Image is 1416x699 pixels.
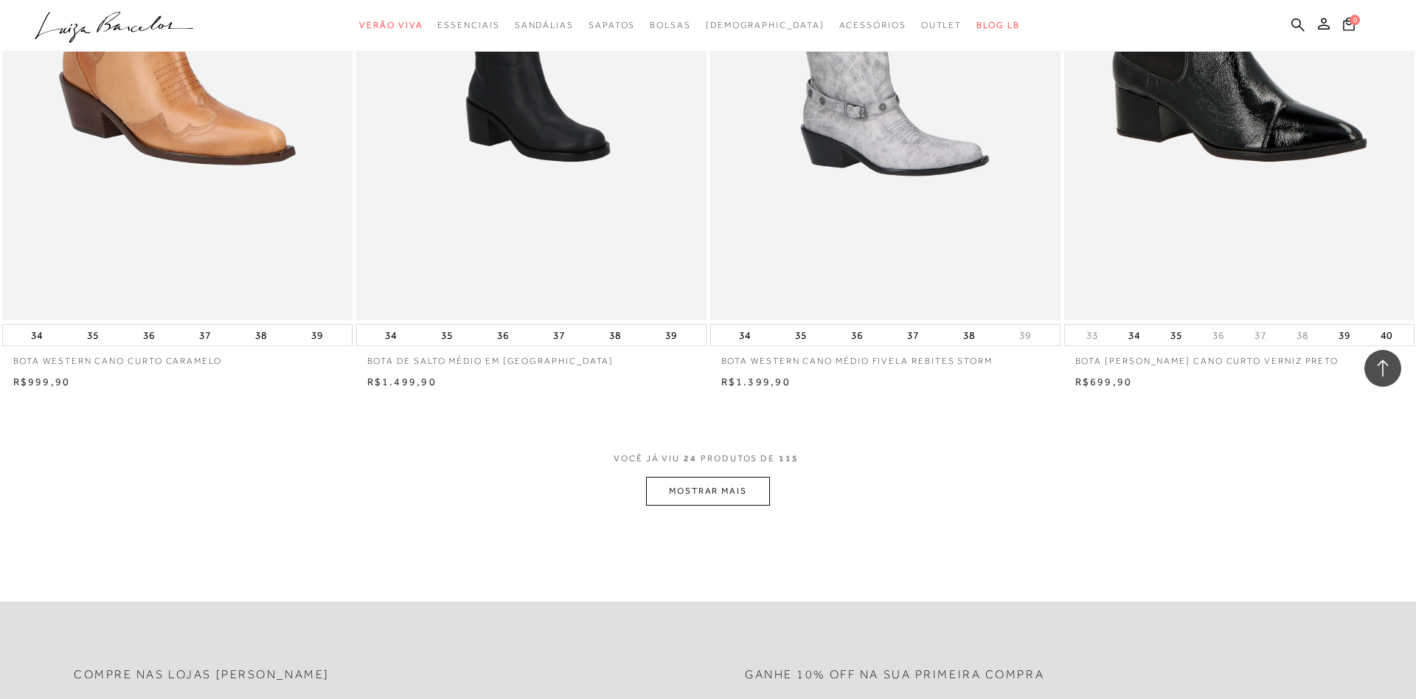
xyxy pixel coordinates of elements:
[706,20,825,30] span: [DEMOGRAPHIC_DATA]
[1292,328,1313,342] button: 38
[735,325,755,345] button: 34
[381,325,401,345] button: 34
[839,20,906,30] span: Acessórios
[1376,325,1397,345] button: 40
[791,325,811,345] button: 35
[1015,328,1035,342] button: 39
[959,325,979,345] button: 38
[710,346,1061,368] a: BOTA WESTERN CANO MÉDIO FIVELA REBITES STORM
[493,325,513,345] button: 36
[1208,328,1229,342] button: 36
[779,453,799,464] span: 115
[83,325,103,345] button: 35
[195,325,215,345] button: 37
[839,12,906,39] a: categoryNavScreenReaderText
[359,12,423,39] a: categoryNavScreenReaderText
[921,20,962,30] span: Outlet
[903,325,923,345] button: 37
[921,12,962,39] a: categoryNavScreenReaderText
[1075,376,1133,388] span: R$699,90
[437,12,499,39] a: categoryNavScreenReaderText
[1350,15,1360,25] span: 0
[1250,328,1271,342] button: 37
[437,20,499,30] span: Essenciais
[367,376,437,388] span: R$1.499,90
[1082,328,1103,342] button: 33
[437,325,457,345] button: 35
[549,325,569,345] button: 37
[139,325,159,345] button: 36
[1124,325,1145,345] button: 34
[976,12,1019,39] a: BLOG LB
[650,20,691,30] span: Bolsas
[847,325,867,345] button: 36
[589,12,635,39] a: categoryNavScreenReaderText
[614,453,802,464] span: VOCÊ JÁ VIU PRODUTOS DE
[251,325,271,345] button: 38
[1339,16,1359,36] button: 0
[74,668,330,682] h2: Compre nas lojas [PERSON_NAME]
[1166,325,1187,345] button: 35
[1064,346,1415,368] a: BOTA [PERSON_NAME] CANO CURTO VERNIZ PRETO
[721,376,791,388] span: R$1.399,90
[976,20,1019,30] span: BLOG LB
[605,325,625,345] button: 38
[515,12,574,39] a: categoryNavScreenReaderText
[27,325,47,345] button: 34
[745,668,1044,682] h2: Ganhe 10% off na sua primeira compra
[13,376,71,388] span: R$999,90
[589,20,635,30] span: Sapatos
[706,12,825,39] a: noSubCategoriesText
[646,477,770,506] button: MOSTRAR MAIS
[307,325,327,345] button: 39
[1334,325,1355,345] button: 39
[515,20,574,30] span: Sandálias
[2,346,353,368] a: BOTA WESTERN CANO CURTO CARAMELO
[359,20,423,30] span: Verão Viva
[356,346,707,368] a: BOTA DE SALTO MÉDIO EM [GEOGRAPHIC_DATA]
[684,453,697,464] span: 24
[650,12,691,39] a: categoryNavScreenReaderText
[661,325,681,345] button: 39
